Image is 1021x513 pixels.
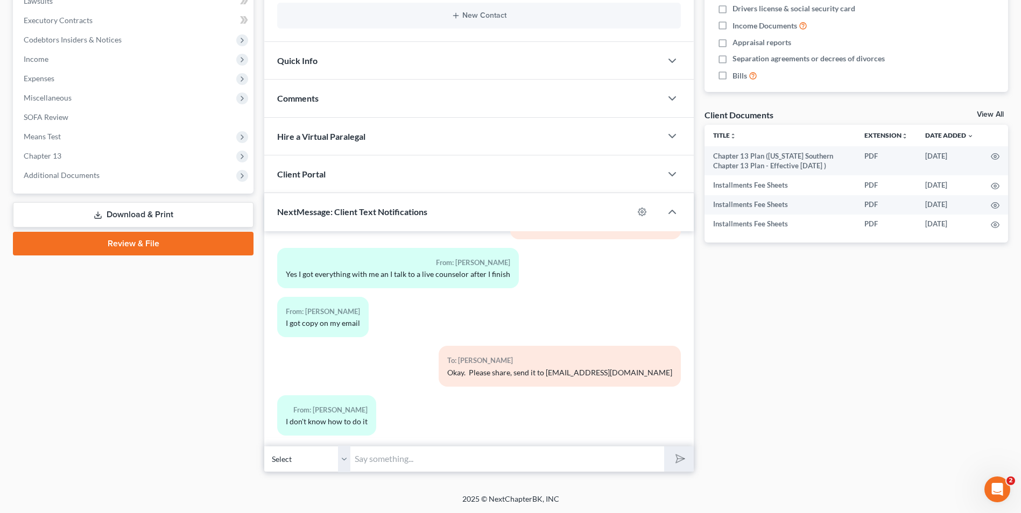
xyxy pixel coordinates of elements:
[977,111,1004,118] a: View All
[1006,476,1015,485] span: 2
[24,132,61,141] span: Means Test
[24,54,48,63] span: Income
[277,131,365,141] span: Hire a Virtual Paralegal
[24,93,72,102] span: Miscellaneous
[15,108,254,127] a: SOFA Review
[902,133,908,139] i: unfold_more
[286,404,368,416] div: From: [PERSON_NAME]
[277,93,319,103] span: Comments
[24,16,93,25] span: Executory Contracts
[447,354,672,367] div: To: [PERSON_NAME]
[705,175,856,195] td: Installments Fee Sheets
[705,109,773,120] div: Client Documents
[917,146,982,176] td: [DATE]
[864,131,908,139] a: Extensionunfold_more
[13,232,254,255] a: Review & File
[917,175,982,195] td: [DATE]
[277,206,427,217] span: NextMessage: Client Text Notifications
[286,416,368,427] div: I don't know how to do it
[856,195,917,215] td: PDF
[277,55,318,66] span: Quick Info
[925,131,974,139] a: Date Added expand_more
[24,170,100,180] span: Additional Documents
[24,35,122,44] span: Codebtors Insiders & Notices
[447,367,672,378] div: Okay. Please share, send it to [EMAIL_ADDRESS][DOMAIN_NAME]
[733,20,797,31] span: Income Documents
[730,133,736,139] i: unfold_more
[286,11,672,20] button: New Contact
[13,202,254,227] a: Download & Print
[733,37,791,48] span: Appraisal reports
[856,175,917,195] td: PDF
[917,195,982,215] td: [DATE]
[705,195,856,215] td: Installments Fee Sheets
[733,70,747,81] span: Bills
[733,53,885,64] span: Separation agreements or decrees of divorces
[350,446,664,472] input: Say something...
[967,133,974,139] i: expand_more
[277,169,326,179] span: Client Portal
[917,215,982,234] td: [DATE]
[15,11,254,30] a: Executory Contracts
[286,256,510,269] div: From: [PERSON_NAME]
[856,146,917,176] td: PDF
[856,215,917,234] td: PDF
[984,476,1010,502] iframe: Intercom live chat
[733,3,855,14] span: Drivers license & social security card
[24,112,68,122] span: SOFA Review
[713,131,736,139] a: Titleunfold_more
[24,151,61,160] span: Chapter 13
[24,74,54,83] span: Expenses
[286,318,360,329] div: I got copy on my email
[705,215,856,234] td: Installments Fee Sheets
[286,305,360,318] div: From: [PERSON_NAME]
[705,146,856,176] td: Chapter 13 Plan ([US_STATE] Southern Chapter 13 Plan - Effective [DATE] )
[204,494,818,513] div: 2025 © NextChapterBK, INC
[286,269,510,280] div: Yes I got everything with me an I talk to a live counselor after I finish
